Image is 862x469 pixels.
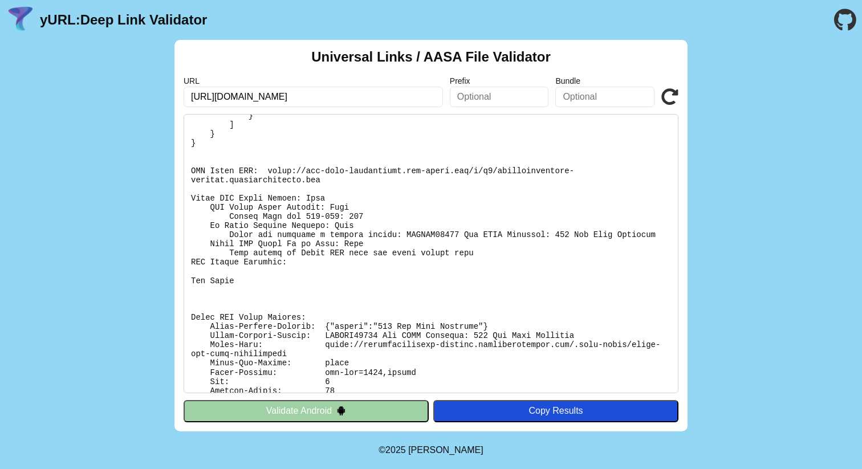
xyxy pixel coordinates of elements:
input: Optional [450,87,549,107]
label: URL [184,76,443,85]
button: Copy Results [433,400,678,422]
span: 2025 [385,445,406,455]
img: droidIcon.svg [336,406,346,415]
a: yURL:Deep Link Validator [40,12,207,28]
input: Required [184,87,443,107]
pre: Lorem ipsu do: sitam://consecteturadip-elitsed.doeiusmodtempor.inc/.utla-etdol/magna-ali-enim-adm... [184,114,678,393]
img: yURL Logo [6,5,35,35]
input: Optional [555,87,654,107]
label: Prefix [450,76,549,85]
h2: Universal Links / AASA File Validator [311,49,551,65]
button: Validate Android [184,400,429,422]
div: Copy Results [439,406,673,416]
footer: © [379,431,483,469]
label: Bundle [555,76,654,85]
a: Michael Ibragimchayev's Personal Site [408,445,483,455]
